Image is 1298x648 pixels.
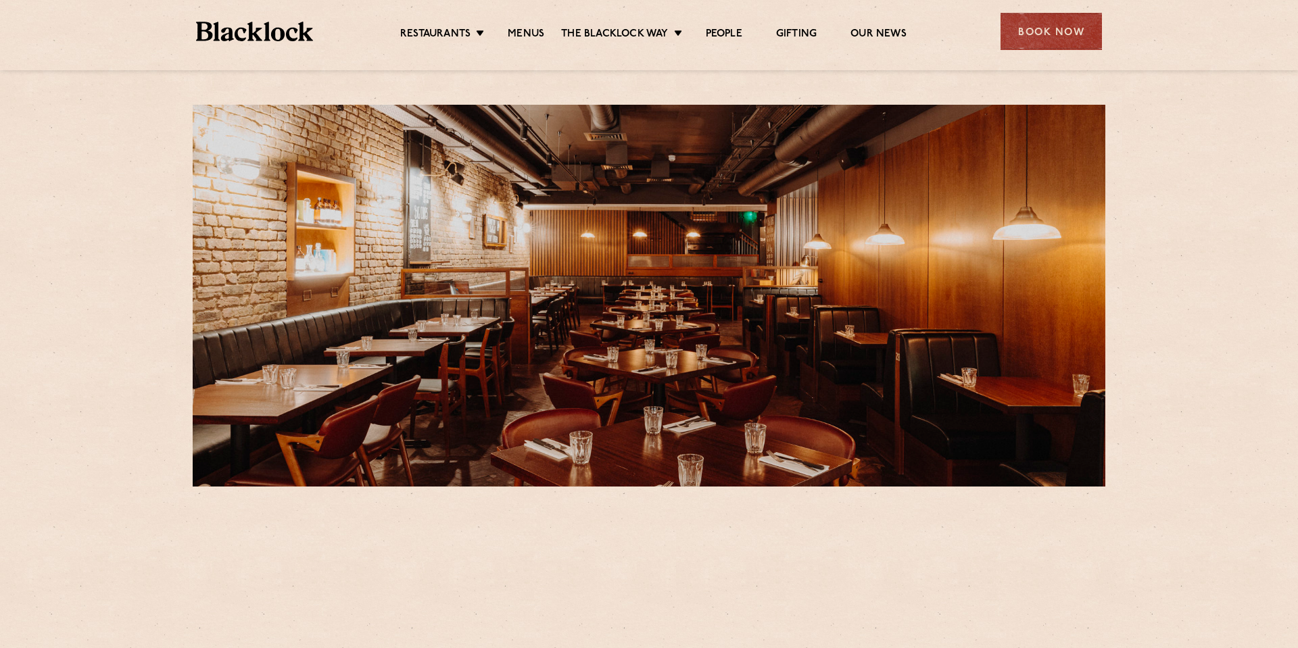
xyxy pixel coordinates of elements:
[561,28,668,43] a: The Blacklock Way
[850,28,907,43] a: Our News
[776,28,817,43] a: Gifting
[196,22,313,41] img: BL_Textured_Logo-footer-cropped.svg
[508,28,544,43] a: Menus
[1001,13,1102,50] div: Book Now
[400,28,471,43] a: Restaurants
[706,28,742,43] a: People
